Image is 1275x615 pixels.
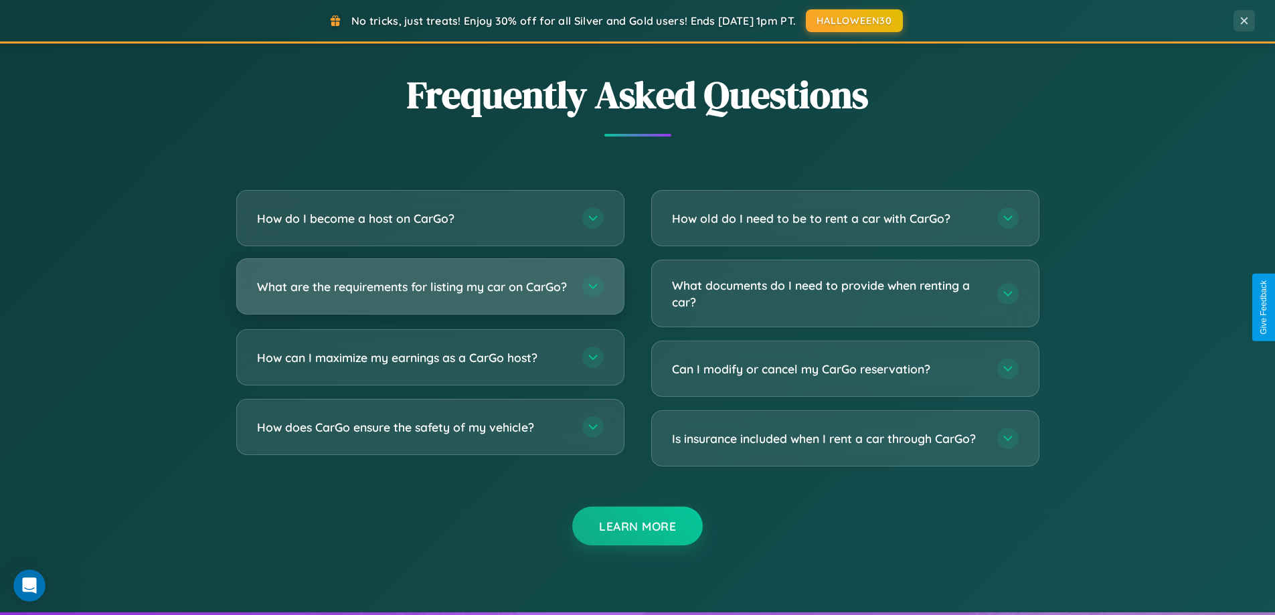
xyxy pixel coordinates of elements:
h2: Frequently Asked Questions [236,69,1039,120]
h3: Is insurance included when I rent a car through CarGo? [672,430,984,447]
div: Give Feedback [1259,280,1268,335]
button: Learn More [572,507,703,545]
h3: What documents do I need to provide when renting a car? [672,277,984,310]
h3: How can I maximize my earnings as a CarGo host? [257,349,569,366]
h3: How does CarGo ensure the safety of my vehicle? [257,419,569,436]
h3: What are the requirements for listing my car on CarGo? [257,278,569,295]
h3: Can I modify or cancel my CarGo reservation? [672,361,984,377]
button: HALLOWEEN30 [806,9,903,32]
iframe: Intercom live chat [13,569,46,602]
h3: How old do I need to be to rent a car with CarGo? [672,210,984,227]
h3: How do I become a host on CarGo? [257,210,569,227]
span: No tricks, just treats! Enjoy 30% off for all Silver and Gold users! Ends [DATE] 1pm PT. [351,14,796,27]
